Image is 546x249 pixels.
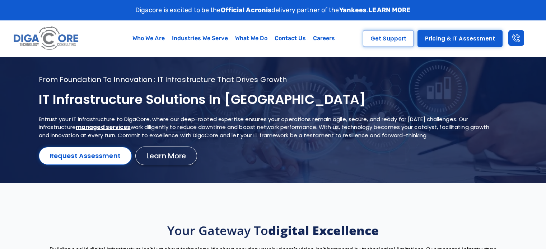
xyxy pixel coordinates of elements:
[146,152,186,159] span: Learn More
[135,147,197,165] a: Learn More
[368,6,411,14] a: LEARN MORE
[43,222,503,238] h2: Your gateway to
[425,36,495,41] span: Pricing & IT Assessment
[39,147,132,165] a: Request Assessment
[271,30,309,47] a: Contact Us
[12,24,81,53] img: Digacore logo 1
[339,6,367,14] strong: Yankees
[417,30,503,47] a: Pricing & IT Assessment
[135,5,411,15] p: Digacore is excited to be the delivery partner of the .
[232,30,271,47] a: What We Do
[39,115,490,140] p: Entrust your IT infrastructure to DigaCore, where our deep-rooted expertise ensures your operatio...
[39,75,490,84] p: From foundation to innovation : IT infrastructure that drives growth
[309,30,339,47] a: Careers
[370,36,406,41] span: Get Support
[221,6,272,14] strong: Official Acronis
[363,30,414,47] a: Get Support
[39,91,490,108] h1: IT Infrastructure Solutions in [GEOGRAPHIC_DATA]
[109,30,358,47] nav: Menu
[168,30,232,47] a: Industries We Serve
[76,123,131,131] a: managed services
[129,30,168,47] a: Who We Are
[268,222,379,239] strong: digital excellence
